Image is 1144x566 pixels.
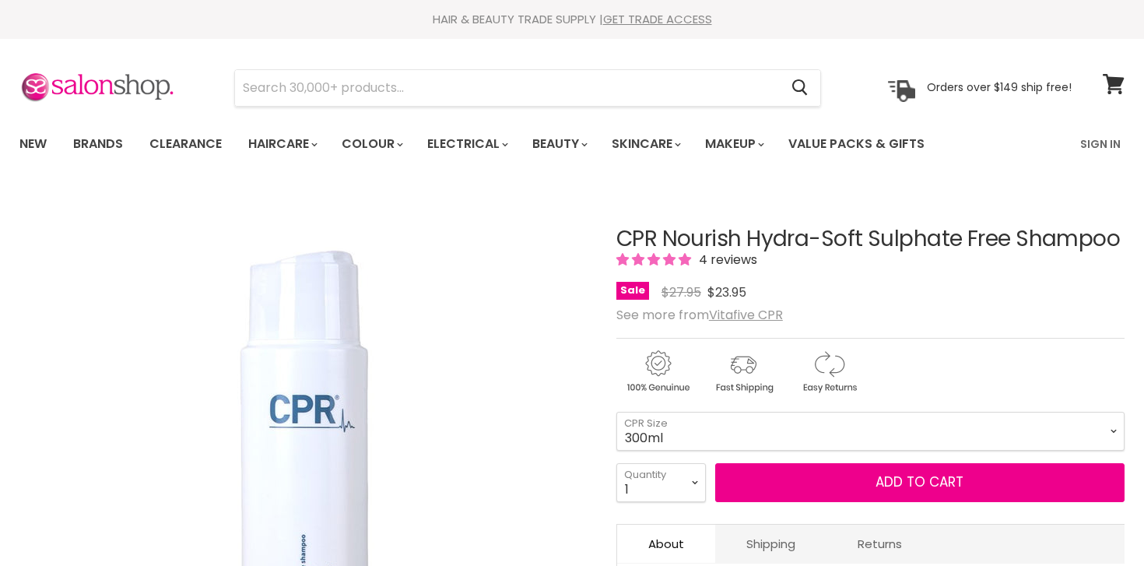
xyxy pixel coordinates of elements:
a: About [617,525,715,563]
select: Quantity [616,463,706,502]
a: Clearance [138,128,233,160]
a: Returns [826,525,933,563]
a: Shipping [715,525,826,563]
button: Search [779,70,820,106]
span: $27.95 [661,283,701,301]
a: Skincare [600,128,690,160]
img: returns.gif [788,348,870,395]
a: Beauty [521,128,597,160]
a: Haircare [237,128,327,160]
input: Search [235,70,779,106]
span: 5.00 stars [616,251,694,269]
ul: Main menu [8,121,1004,167]
form: Product [234,69,821,107]
img: shipping.gif [702,348,784,395]
a: Sign In [1071,128,1130,160]
span: 4 reviews [694,251,757,269]
span: $23.95 [707,283,746,301]
a: GET TRADE ACCESS [603,11,712,27]
p: Orders over $149 ship free! [927,80,1072,94]
a: New [8,128,58,160]
a: Value Packs & Gifts [777,128,936,160]
img: genuine.gif [616,348,699,395]
span: Sale [616,282,649,300]
span: Add to cart [876,473,963,491]
a: Brands [61,128,135,160]
a: Colour [330,128,412,160]
a: Makeup [693,128,774,160]
button: Add to cart [715,463,1125,502]
h1: CPR Nourish Hydra-Soft Sulphate Free Shampoo [616,227,1125,251]
a: Electrical [416,128,518,160]
a: Vitafive CPR [709,306,783,324]
span: See more from [616,306,783,324]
